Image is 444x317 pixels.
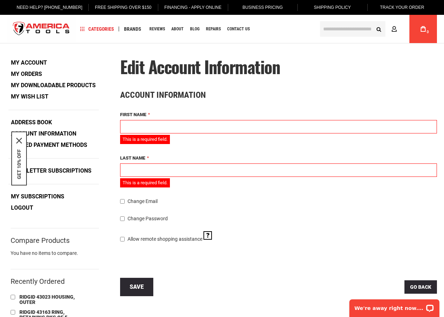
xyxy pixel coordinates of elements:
span: Change Email [128,198,158,204]
a: Reviews [146,24,168,34]
iframe: LiveChat chat widget [345,295,444,317]
a: Address Book [8,117,54,128]
strong: Recently Ordered [11,277,65,286]
span: Save [130,283,144,290]
a: My Subscriptions [8,191,67,202]
img: America Tools [7,16,76,42]
div: This is a required field. [120,178,170,188]
a: Contact Us [224,24,253,34]
a: Logout [8,203,36,213]
span: Last Name [120,155,145,161]
span: Change Password [128,216,168,221]
strong: Compare Products [11,237,70,244]
a: Stored Payment Methods [8,140,90,150]
a: My Downloadable Products [8,80,98,91]
a: RIDGID 43023 HOUSING, OUTER [18,293,88,307]
a: Go back [404,280,437,294]
span: 0 [427,30,429,34]
span: Account Information [120,90,206,100]
span: Allow remote shopping assistance [128,236,202,242]
a: Newsletter Subscriptions [8,166,94,176]
button: Close [16,138,22,144]
strong: Account Information [8,128,79,139]
a: Brands [121,24,144,34]
div: This is a required field. [120,135,170,144]
span: Reviews [149,27,165,31]
span: Blog [190,27,200,31]
a: store logo [7,16,76,42]
div: You have no items to compare. [11,250,99,264]
span: First Name [120,112,146,117]
span: Shipping Policy [314,5,351,10]
button: GET 10% OFF [16,149,22,179]
span: Repairs [206,27,221,31]
span: Categories [80,26,114,31]
a: Categories [77,24,117,34]
span: Edit Account Information [120,54,280,79]
span: RIDGID 43023 HOUSING, OUTER [19,294,75,305]
a: About [168,24,187,34]
a: My Wish List [8,91,51,102]
span: Go back [410,284,431,290]
span: Contact Us [227,27,250,31]
svg: close icon [16,138,22,144]
a: Blog [187,24,203,34]
a: 0 [416,15,430,43]
span: About [171,27,184,31]
a: Repairs [203,24,224,34]
button: Save [120,278,153,296]
a: My Orders [8,69,45,79]
span: Brands [124,26,141,31]
button: Search [372,22,385,36]
a: My Account [8,58,49,68]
